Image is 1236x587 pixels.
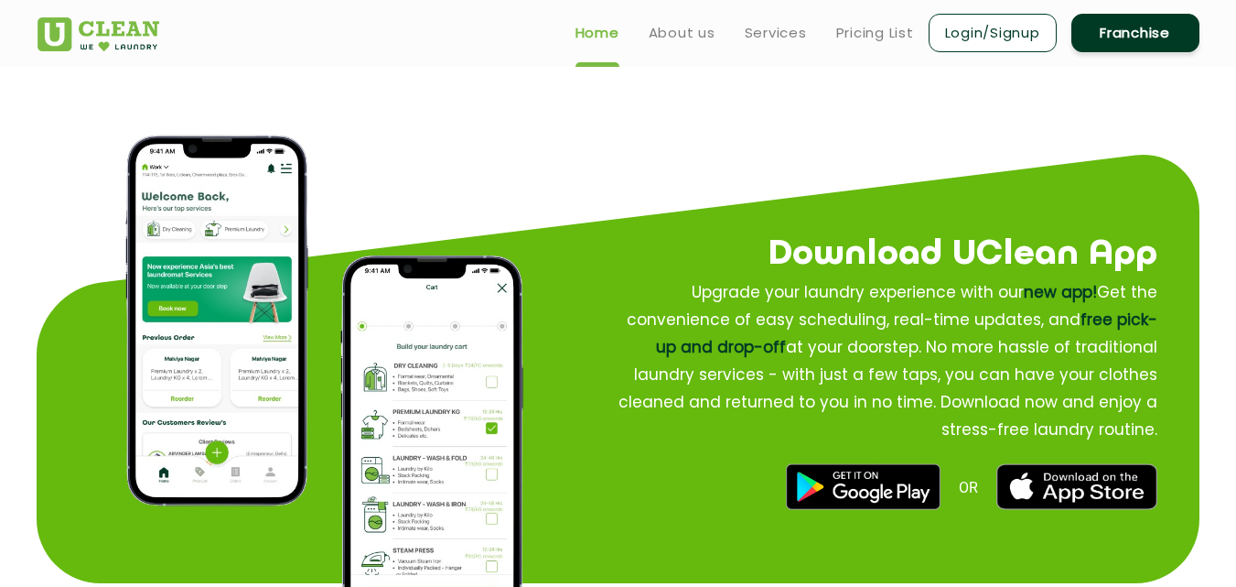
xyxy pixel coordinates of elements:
[786,464,940,510] img: best dry cleaners near me
[1071,14,1199,52] a: Franchise
[745,22,807,44] a: Services
[996,464,1157,510] img: best laundry near me
[125,136,308,506] img: app home page
[546,227,1157,282] h2: Download UClean App
[836,22,914,44] a: Pricing List
[649,22,715,44] a: About us
[575,22,619,44] a: Home
[929,14,1057,52] a: Login/Signup
[607,278,1157,443] p: Upgrade your laundry experience with our Get the convenience of easy scheduling, real-time update...
[38,17,159,51] img: UClean Laundry and Dry Cleaning
[959,478,978,495] span: OR
[1024,281,1097,303] span: new app!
